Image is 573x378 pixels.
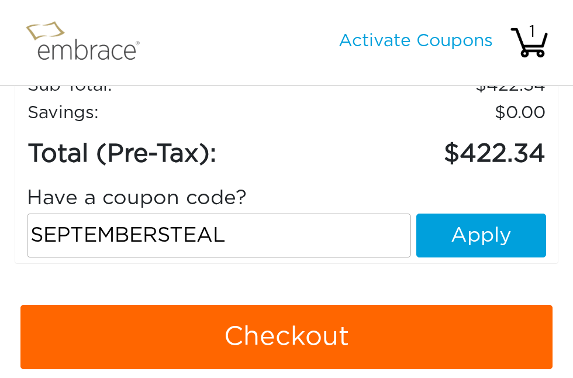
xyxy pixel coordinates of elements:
a: Activate Coupons [339,32,493,50]
td: 422.34 [312,127,546,174]
div: 1 [512,20,553,44]
td: Sub-Total: [27,72,312,99]
td: Total (Pre-Tax): [27,127,312,174]
img: cart [509,22,550,63]
button: Apply [416,214,546,257]
img: logo.png [20,15,155,71]
a: 1 [509,36,550,49]
td: 0.00 [312,99,546,127]
td: 422.34 [312,72,546,99]
div: Have a coupon code? [18,183,555,214]
td: Savings : [27,99,312,127]
button: Checkout [20,305,553,369]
